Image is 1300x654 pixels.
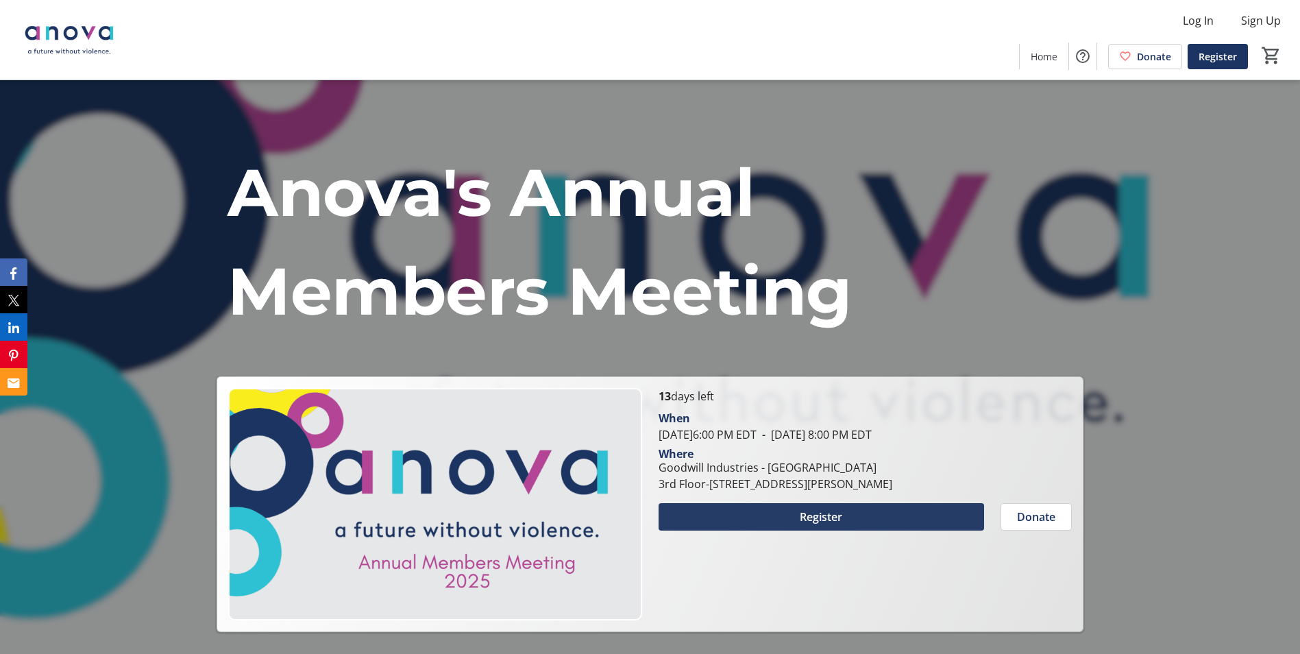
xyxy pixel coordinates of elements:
[659,503,984,531] button: Register
[659,448,694,459] div: Where
[1230,10,1292,32] button: Sign Up
[1199,49,1237,64] span: Register
[659,476,892,492] div: 3rd Floor-[STREET_ADDRESS][PERSON_NAME]
[1137,49,1171,64] span: Donate
[228,152,852,331] span: Anova's Annual Members Meeting
[659,427,757,442] span: [DATE] 6:00 PM EDT
[1241,12,1281,29] span: Sign Up
[1020,44,1068,69] a: Home
[1108,44,1182,69] a: Donate
[1069,43,1096,70] button: Help
[659,388,1072,404] p: days left
[1001,503,1072,531] button: Donate
[1031,49,1057,64] span: Home
[1188,44,1248,69] a: Register
[8,5,130,74] img: Anova: A Future Without Violence's Logo
[1172,10,1225,32] button: Log In
[659,389,671,404] span: 13
[1017,509,1055,525] span: Donate
[800,509,842,525] span: Register
[1259,43,1284,68] button: Cart
[1183,12,1214,29] span: Log In
[757,427,771,442] span: -
[228,388,641,620] img: Campaign CTA Media Photo
[757,427,872,442] span: [DATE] 8:00 PM EDT
[659,410,690,426] div: When
[659,459,892,476] div: Goodwill Industries - [GEOGRAPHIC_DATA]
